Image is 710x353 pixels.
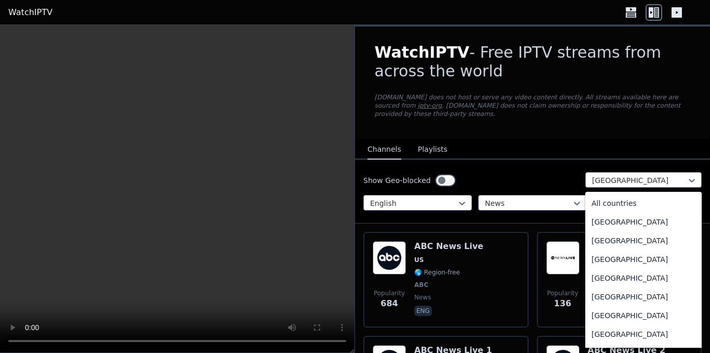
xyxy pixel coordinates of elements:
div: All countries [585,194,702,213]
a: WatchIPTV [8,6,52,19]
img: ABC News Live [373,241,406,274]
span: US [414,256,424,264]
a: iptv-org [418,102,442,109]
span: 🌎 Region-free [414,268,460,277]
h6: ABC News Live [414,241,483,252]
span: WatchIPTV [375,43,470,61]
div: [GEOGRAPHIC_DATA] [585,250,702,269]
label: Show Geo-blocked [363,175,431,186]
img: ABC News Live [546,241,580,274]
div: [GEOGRAPHIC_DATA] [585,269,702,287]
div: [GEOGRAPHIC_DATA] [585,213,702,231]
p: [DOMAIN_NAME] does not host or serve any video content directly. All streams available here are s... [375,93,691,118]
button: Channels [367,140,401,160]
div: [GEOGRAPHIC_DATA] [585,287,702,306]
p: eng [414,306,432,316]
span: 684 [380,297,398,310]
h1: - Free IPTV streams from across the world [375,43,691,81]
div: [GEOGRAPHIC_DATA] [585,231,702,250]
div: [GEOGRAPHIC_DATA] [585,325,702,344]
span: 136 [554,297,571,310]
span: news [414,293,431,302]
span: Popularity [547,289,578,297]
span: ABC [414,281,428,289]
div: [GEOGRAPHIC_DATA] [585,306,702,325]
button: Playlists [418,140,448,160]
span: Popularity [374,289,405,297]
